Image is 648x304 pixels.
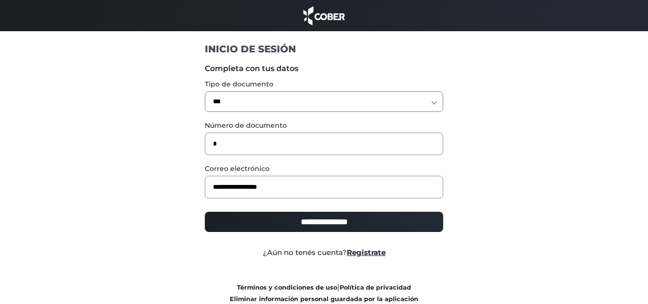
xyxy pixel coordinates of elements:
[205,43,443,55] h1: INICIO DE SESIÓN
[237,284,337,291] a: Términos y condiciones de uso
[205,79,443,89] label: Tipo de documento
[205,121,443,131] label: Número de documento
[340,284,411,291] a: Política de privacidad
[198,247,450,258] div: ¿Aún no tenés cuenta?
[230,295,418,303] a: Eliminar información personal guardada por la aplicación
[205,164,443,174] label: Correo electrónico
[301,5,348,26] img: cober_marca.png
[205,63,443,74] label: Completa con tus datos
[347,248,386,257] a: Registrate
